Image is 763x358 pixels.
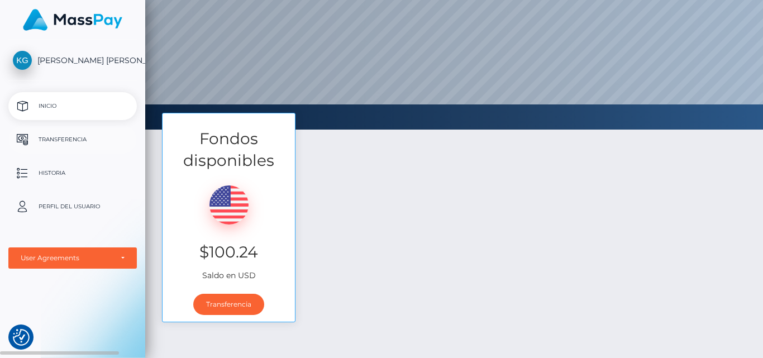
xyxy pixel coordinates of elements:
[163,171,295,287] div: Saldo en USD
[193,294,264,315] a: Transferencia
[171,241,287,263] h3: $100.24
[13,329,30,346] button: Consent Preferences
[8,193,137,221] a: Perfil del usuario
[8,247,137,269] button: User Agreements
[21,254,112,262] div: User Agreements
[8,92,137,120] a: Inicio
[8,126,137,154] a: Transferencia
[209,185,249,225] img: USD.png
[13,329,30,346] img: Revisit consent button
[13,131,132,148] p: Transferencia
[13,198,132,215] p: Perfil del usuario
[8,159,137,187] a: Historia
[23,9,122,31] img: MassPay
[8,55,137,65] span: [PERSON_NAME] [PERSON_NAME]
[13,98,132,114] p: Inicio
[13,165,132,182] p: Historia
[163,128,295,171] h3: Fondos disponibles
